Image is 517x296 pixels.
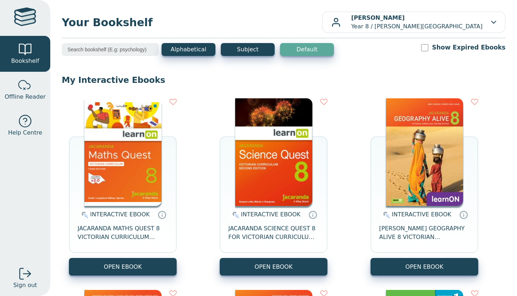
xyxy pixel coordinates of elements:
button: Subject [221,43,275,56]
button: Default [280,43,334,56]
span: JACARANDA SCIENCE QUEST 8 FOR VICTORIAN CURRICULUM LEARNON 2E EBOOK [228,224,319,241]
span: JACARANDA MATHS QUEST 8 VICTORIAN CURRICULUM LEARNON EBOOK 3E [78,224,168,241]
img: fffb2005-5288-ea11-a992-0272d098c78b.png [235,98,312,206]
img: interactive.svg [79,211,88,219]
span: [PERSON_NAME] GEOGRAPHY ALIVE 8 VICTORIAN CURRICULUM LEARNON EBOOK 2E [379,224,470,241]
span: INTERACTIVE EBOOK [392,211,451,218]
span: INTERACTIVE EBOOK [241,211,301,218]
img: interactive.svg [230,211,239,219]
button: OPEN EBOOK [69,258,177,276]
button: OPEN EBOOK [371,258,478,276]
a: Interactive eBooks are accessed online via the publisher’s portal. They contain interactive resou... [459,210,468,219]
button: OPEN EBOOK [220,258,327,276]
img: c004558a-e884-43ec-b87a-da9408141e80.jpg [84,98,162,206]
span: Help Centre [8,128,42,137]
p: Year 8 / [PERSON_NAME][GEOGRAPHIC_DATA] [351,14,483,31]
img: 5407fe0c-7f91-e911-a97e-0272d098c78b.jpg [386,98,463,206]
span: Your Bookshelf [62,14,322,30]
button: [PERSON_NAME]Year 8 / [PERSON_NAME][GEOGRAPHIC_DATA] [322,11,506,33]
span: Sign out [13,281,37,290]
input: Search bookshelf (E.g: psychology) [62,43,159,56]
label: Show Expired Ebooks [432,43,506,52]
span: Bookshelf [11,57,39,65]
img: interactive.svg [381,211,390,219]
b: [PERSON_NAME] [351,14,405,21]
a: Interactive eBooks are accessed online via the publisher’s portal. They contain interactive resou... [158,210,166,219]
span: INTERACTIVE EBOOK [90,211,150,218]
a: Interactive eBooks are accessed online via the publisher’s portal. They contain interactive resou... [308,210,317,219]
p: My Interactive Ebooks [62,75,506,85]
button: Alphabetical [162,43,215,56]
span: Offline Reader [5,93,46,101]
